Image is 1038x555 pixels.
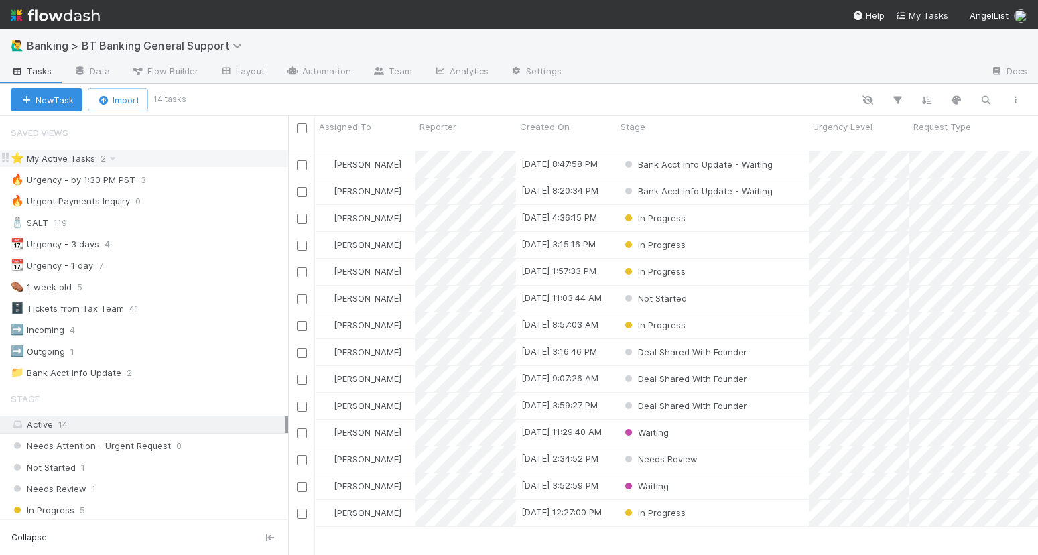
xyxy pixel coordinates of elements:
[297,509,307,519] input: Toggle Row Selected
[334,427,401,438] span: [PERSON_NAME]
[622,292,687,305] div: Not Started
[321,427,332,438] img: avatar_3ada3d7a-7184-472b-a6ff-1830e1bb1afd.png
[970,10,1009,21] span: AngelList
[11,365,121,381] div: Bank Acct Info Update
[334,454,401,465] span: [PERSON_NAME]
[622,372,747,385] div: Deal Shared With Founder
[521,505,602,519] div: [DATE] 12:27:00 PM
[334,186,401,196] span: [PERSON_NAME]
[11,438,171,454] span: Needs Attention - Urgent Request
[297,402,307,412] input: Toggle Row Selected
[362,62,423,83] a: Team
[297,123,307,133] input: Toggle All Rows Selected
[11,238,24,249] span: 📆
[521,157,598,170] div: [DATE] 8:47:58 PM
[101,150,119,167] span: 2
[77,279,96,296] span: 5
[622,318,686,332] div: In Progress
[320,452,401,466] div: [PERSON_NAME]
[334,293,401,304] span: [PERSON_NAME]
[11,119,68,146] span: Saved Views
[11,300,124,317] div: Tickets from Tax Team
[521,479,598,492] div: [DATE] 3:52:59 PM
[11,217,24,228] span: 🧂
[334,507,401,518] span: [PERSON_NAME]
[63,62,121,83] a: Data
[321,320,332,330] img: avatar_0ae9f177-8298-4ebf-a6c9-cc5c28f3c454.png
[54,214,80,231] span: 119
[321,373,332,384] img: avatar_0ae9f177-8298-4ebf-a6c9-cc5c28f3c454.png
[321,400,332,411] img: avatar_0ae9f177-8298-4ebf-a6c9-cc5c28f3c454.png
[334,347,401,357] span: [PERSON_NAME]
[852,9,885,22] div: Help
[321,293,332,304] img: avatar_c6c9a18c-a1dc-4048-8eac-219674057138.png
[11,195,24,206] span: 🔥
[521,210,597,224] div: [DATE] 4:36:15 PM
[622,293,687,304] span: Not Started
[499,62,572,83] a: Settings
[913,120,971,133] span: Request Type
[320,211,401,225] div: [PERSON_NAME]
[297,375,307,385] input: Toggle Row Selected
[521,291,602,304] div: [DATE] 11:03:44 AM
[622,481,669,491] span: Waiting
[11,367,24,378] span: 📁
[521,237,596,251] div: [DATE] 3:15:16 PM
[521,425,602,438] div: [DATE] 11:29:40 AM
[11,459,76,476] span: Not Started
[622,426,669,439] div: Waiting
[320,372,401,385] div: [PERSON_NAME]
[521,184,598,197] div: [DATE] 8:20:34 PM
[70,322,88,338] span: 4
[297,160,307,170] input: Toggle Row Selected
[11,281,24,292] span: ⚰️
[622,265,686,278] div: In Progress
[297,428,307,438] input: Toggle Row Selected
[11,88,82,111] button: NewTask
[105,236,123,253] span: 4
[11,324,24,335] span: ➡️
[622,158,773,171] div: Bank Acct Info Update - Waiting
[70,343,88,360] span: 1
[622,373,747,384] span: Deal Shared With Founder
[11,150,95,167] div: My Active Tasks
[321,186,332,196] img: avatar_0ae9f177-8298-4ebf-a6c9-cc5c28f3c454.png
[141,172,159,188] span: 3
[334,481,401,491] span: [PERSON_NAME]
[11,236,99,253] div: Urgency - 3 days
[980,62,1038,83] a: Docs
[813,120,872,133] span: Urgency Level
[27,39,249,52] span: Banking > BT Banking General Support
[297,267,307,277] input: Toggle Row Selected
[334,266,401,277] span: [PERSON_NAME]
[895,9,948,22] a: My Tasks
[321,347,332,357] img: avatar_0ae9f177-8298-4ebf-a6c9-cc5c28f3c454.png
[621,120,645,133] span: Stage
[321,212,332,223] img: avatar_eacbd5bb-7590-4455-a9e9-12dcb5674423.png
[334,373,401,384] span: [PERSON_NAME]
[11,345,24,357] span: ➡️
[320,506,401,519] div: [PERSON_NAME]
[521,452,598,465] div: [DATE] 2:34:52 PM
[622,507,686,518] span: In Progress
[297,241,307,251] input: Toggle Row Selected
[320,345,401,359] div: [PERSON_NAME]
[11,532,47,544] span: Collapse
[622,479,669,493] div: Waiting
[11,416,285,433] div: Active
[121,62,209,83] a: Flow Builder
[622,211,686,225] div: In Progress
[521,264,596,277] div: [DATE] 1:57:33 PM
[521,398,598,412] div: [DATE] 3:59:27 PM
[129,300,152,317] span: 41
[321,507,332,518] img: avatar_3ada3d7a-7184-472b-a6ff-1830e1bb1afd.png
[622,347,747,357] span: Deal Shared With Founder
[622,427,669,438] span: Waiting
[297,482,307,492] input: Toggle Row Selected
[80,502,85,519] span: 5
[320,158,401,171] div: [PERSON_NAME]
[99,257,117,274] span: 7
[622,184,773,198] div: Bank Acct Info Update - Waiting
[622,186,773,196] span: Bank Acct Info Update - Waiting
[622,399,747,412] div: Deal Shared With Founder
